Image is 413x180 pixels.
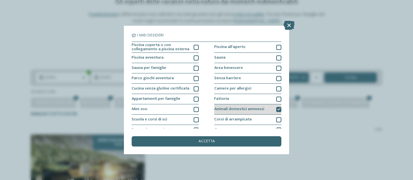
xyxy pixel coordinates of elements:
[214,76,241,81] span: Senza barriere
[132,87,189,91] span: Cucina senza glutine certificata
[198,139,215,144] span: accetta
[132,43,190,52] span: Piscina coperta o con collegamento a piscina esterna
[132,118,167,122] span: Scuola e corsi di sci
[214,97,229,101] span: Fattoria
[132,56,164,60] span: Piscina avventura
[214,107,264,111] span: Animali domestici ammessi
[132,107,147,111] span: Mini zoo
[214,128,228,132] span: Garage
[214,87,251,91] span: Camere per allergici
[214,118,252,122] span: Corsi di arrampicata
[214,56,226,60] span: Sauna
[214,66,243,70] span: Area benessere
[132,76,174,81] span: Parco giochi avventura
[214,45,246,49] span: Piscina all'aperto
[132,97,180,101] span: Appartamenti per famiglie
[132,66,166,70] span: Sauna per famiglie
[137,33,164,38] span: I miei desideri
[132,128,173,132] span: Parete da arrampicata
